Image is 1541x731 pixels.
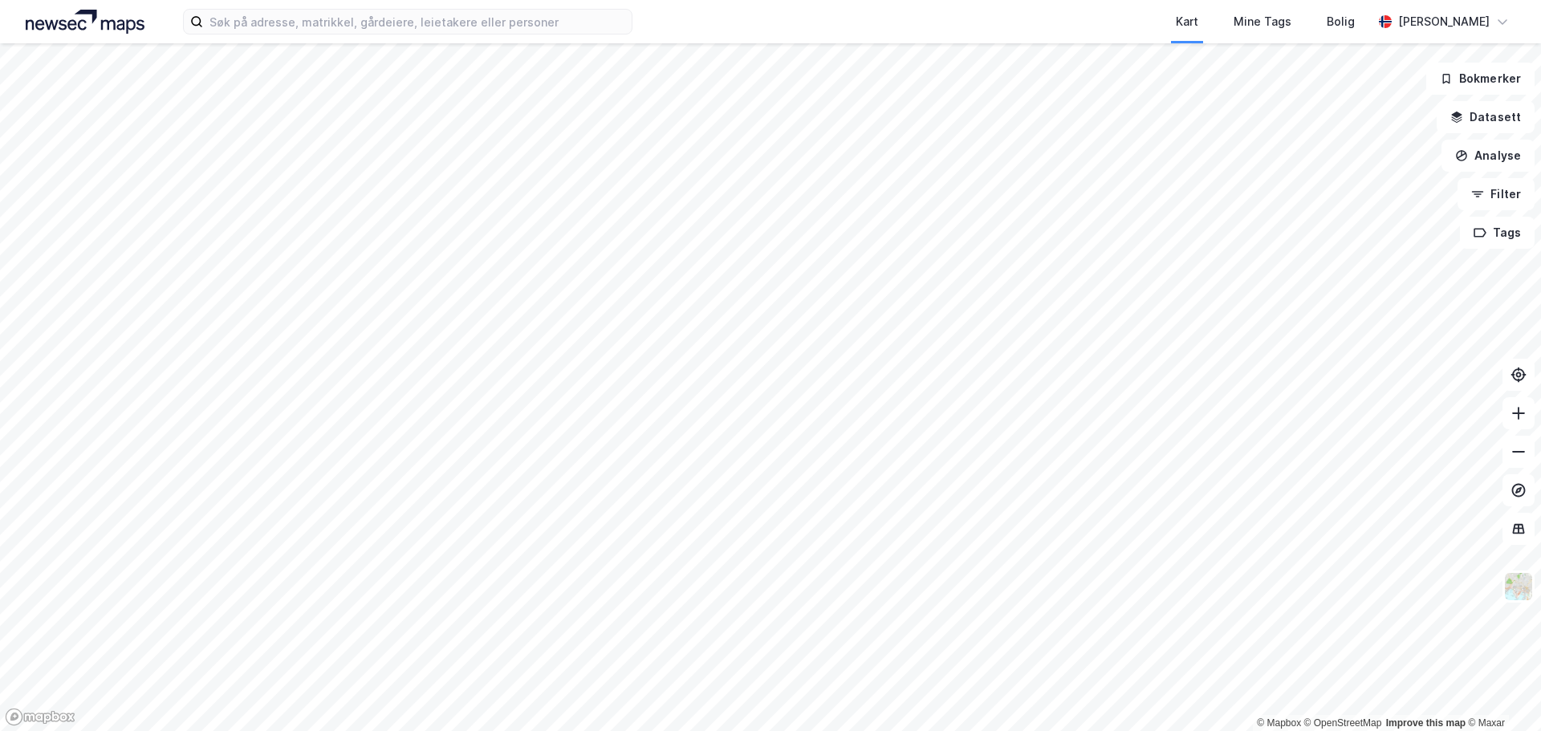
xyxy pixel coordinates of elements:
a: Improve this map [1386,717,1466,729]
button: Analyse [1441,140,1535,172]
div: Kontrollprogram for chat [1461,654,1541,731]
div: Bolig [1327,12,1355,31]
a: OpenStreetMap [1304,717,1382,729]
button: Tags [1460,217,1535,249]
div: Mine Tags [1234,12,1291,31]
a: Mapbox [1257,717,1301,729]
img: logo.a4113a55bc3d86da70a041830d287a7e.svg [26,10,144,34]
input: Søk på adresse, matrikkel, gårdeiere, leietakere eller personer [203,10,632,34]
button: Filter [1458,178,1535,210]
iframe: Chat Widget [1461,654,1541,731]
button: Bokmerker [1426,63,1535,95]
div: [PERSON_NAME] [1398,12,1490,31]
div: Kart [1176,12,1198,31]
img: Z [1503,571,1534,602]
a: Mapbox homepage [5,708,75,726]
button: Datasett [1437,101,1535,133]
